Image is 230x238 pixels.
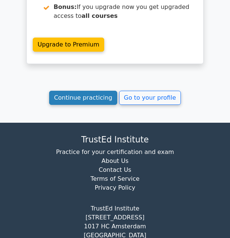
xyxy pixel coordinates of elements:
a: Go to your profile [119,91,181,105]
a: Continue practicing [49,91,117,105]
a: Privacy Policy [95,184,135,191]
a: Terms of Service [90,175,140,182]
a: Upgrade to Premium [33,38,104,52]
a: About Us [102,157,128,164]
a: Contact Us [99,166,131,173]
h4: TrustEd Institute [19,135,211,145]
a: Practice for your certification and exam [56,148,174,155]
